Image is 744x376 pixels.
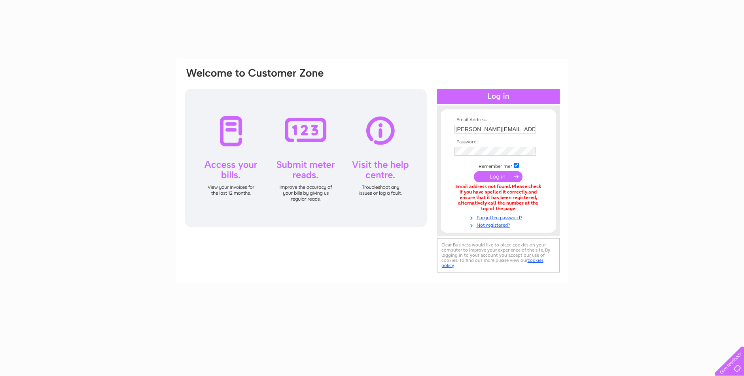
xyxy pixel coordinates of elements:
[452,162,544,169] td: Remember me?
[452,139,544,145] th: Password:
[452,117,544,123] th: Email Address:
[454,213,544,221] a: Forgotten password?
[437,238,560,273] div: Clear Business would like to place cookies on your computer to improve your experience of the sit...
[454,184,542,211] div: Email address not found. Please check if you have spelled it correctly and ensure that it has bee...
[454,221,544,228] a: Not registered?
[441,258,543,268] a: cookies policy
[474,171,523,182] input: Submit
